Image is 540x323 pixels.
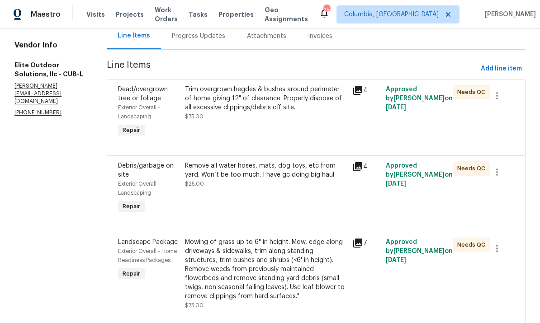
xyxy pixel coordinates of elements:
[457,164,489,173] span: Needs QC
[119,202,144,211] span: Repair
[119,126,144,135] span: Repair
[386,257,406,263] span: [DATE]
[118,163,174,178] span: Debris/garbage on site
[118,248,177,263] span: Exterior Overall - Home Readiness Packages
[477,61,526,77] button: Add line item
[14,83,62,104] chrome_annotation: [PERSON_NAME][EMAIL_ADDRESS][DOMAIN_NAME]
[116,10,144,19] span: Projects
[481,63,522,75] span: Add line item
[344,10,439,19] span: Columbia, [GEOGRAPHIC_DATA]
[172,32,225,41] div: Progress Updates
[107,61,477,77] span: Line Items
[14,41,85,50] h4: Vendor Info
[86,10,105,19] span: Visits
[386,86,453,111] span: Approved by [PERSON_NAME] on
[308,32,332,41] div: Invoices
[185,161,347,179] div: Remove all water hoses, mats, dog toys, etc from yard. Won’t be too much. I have gc doing big haul
[352,85,380,96] div: 4
[185,85,347,112] div: Trim overgrown hegdes & bushes around perimeter of home giving 12" of clearance. Properly dispose...
[31,10,61,19] span: Maestro
[185,181,204,187] span: $25.00
[386,163,453,187] span: Approved by [PERSON_NAME] on
[14,110,62,116] chrome_annotation: [PHONE_NUMBER]
[457,88,489,97] span: Needs QC
[118,105,160,119] span: Exterior Overall - Landscaping
[352,161,380,172] div: 4
[189,11,208,18] span: Tasks
[247,32,286,41] div: Attachments
[185,238,347,301] div: Mowing of grass up to 6" in height. Mow, edge along driveways & sidewalks, trim along standing st...
[386,104,406,111] span: [DATE]
[386,181,406,187] span: [DATE]
[323,5,330,14] div: 25
[352,238,380,248] div: 7
[218,10,254,19] span: Properties
[185,114,204,119] span: $75.00
[118,239,178,245] span: Landscape Package
[155,5,178,23] span: Work Orders
[118,31,150,40] div: Line Items
[265,5,308,23] span: Geo Assignments
[118,86,168,102] span: Dead/overgrown tree or foliage
[185,303,204,308] span: $75.00
[14,61,85,79] h5: Elite Outdoor Solutions, llc - CUB-L
[481,10,536,19] span: [PERSON_NAME]
[119,269,144,278] span: Repair
[457,240,489,249] span: Needs QC
[386,239,453,263] span: Approved by [PERSON_NAME] on
[118,181,160,196] span: Exterior Overall - Landscaping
